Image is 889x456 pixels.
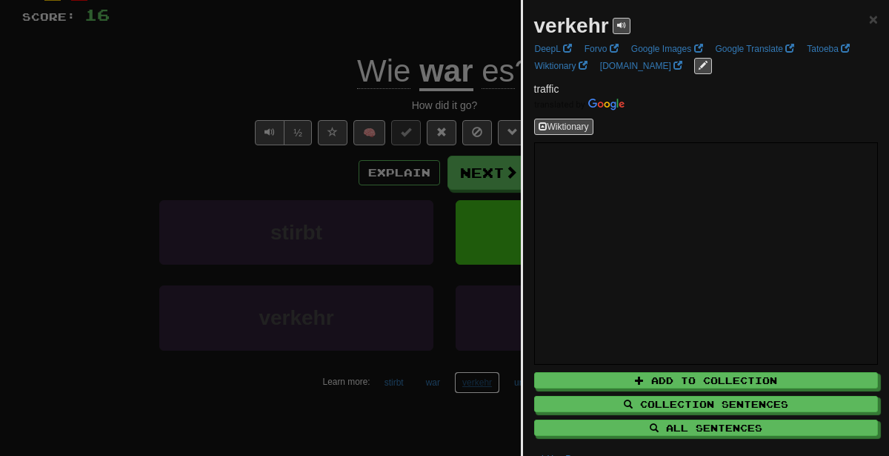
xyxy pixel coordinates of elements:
[711,41,799,57] a: Google Translate
[530,58,592,74] a: Wiktionary
[530,41,576,57] a: DeepL
[627,41,707,57] a: Google Images
[534,14,609,37] strong: verkehr
[534,83,559,95] span: traffic
[869,10,878,27] span: ×
[534,420,879,436] button: All Sentences
[534,396,879,412] button: Collection Sentences
[534,372,879,389] button: Add to Collection
[580,41,623,57] a: Forvo
[869,11,878,27] button: Close
[596,58,687,74] a: [DOMAIN_NAME]
[802,41,854,57] a: Tatoeba
[694,58,712,74] button: edit links
[534,99,625,110] img: Color short
[534,119,593,135] button: Wiktionary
